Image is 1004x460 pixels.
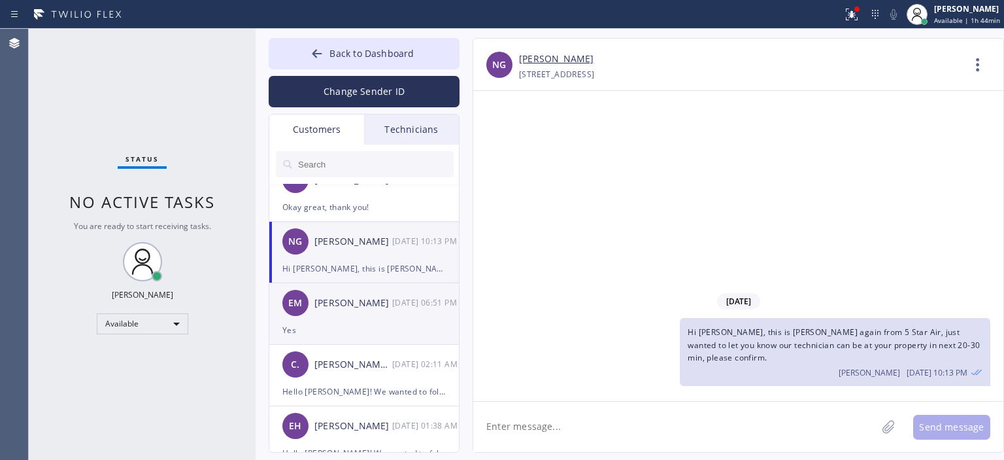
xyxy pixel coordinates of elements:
[314,234,392,249] div: [PERSON_NAME]
[934,16,1000,25] span: Available | 1h 44min
[492,58,506,73] span: NG
[364,115,459,145] div: Technicians
[314,419,392,434] div: [PERSON_NAME]
[519,52,594,67] a: [PERSON_NAME]
[97,313,188,334] div: Available
[69,191,215,213] span: No active tasks
[934,3,1000,14] div: [PERSON_NAME]
[269,115,364,145] div: Customers
[314,357,392,372] div: [PERSON_NAME] ..
[907,367,967,378] span: [DATE] 10:13 PM
[839,367,900,378] span: [PERSON_NAME]
[291,357,299,372] span: C.
[288,296,302,311] span: EM
[884,5,903,24] button: Mute
[392,234,460,249] div: 09/29/2025 9:13 AM
[717,293,760,310] span: [DATE]
[282,384,446,399] div: Hello [PERSON_NAME]! We wanted to follow up on your Air Ducts Cleaning estimate and check if you ...
[688,327,980,363] span: Hi [PERSON_NAME], this is [PERSON_NAME] again from 5 Star Air, just wanted to let you know our te...
[680,318,990,386] div: 09/29/2025 9:13 AM
[314,296,392,311] div: [PERSON_NAME]
[329,47,414,60] span: Back to Dashboard
[282,200,446,215] div: Okay great, thank you!
[519,67,594,82] div: [STREET_ADDRESS]
[392,418,460,433] div: 09/26/2025 9:38 AM
[289,419,301,434] span: EH
[125,154,159,164] span: Status
[74,221,211,232] span: You are ready to start receiving tasks.
[112,289,173,300] div: [PERSON_NAME]
[269,76,460,107] button: Change Sender ID
[392,357,460,372] div: 09/26/2025 9:11 AM
[913,415,990,440] button: Send message
[392,295,460,310] div: 09/29/2025 9:51 AM
[282,323,446,338] div: Yes
[297,151,454,177] input: Search
[269,38,460,69] button: Back to Dashboard
[288,234,302,249] span: NG
[282,261,446,276] div: Hi [PERSON_NAME], this is [PERSON_NAME] again from 5 Star Air, just wanted to let you know our te...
